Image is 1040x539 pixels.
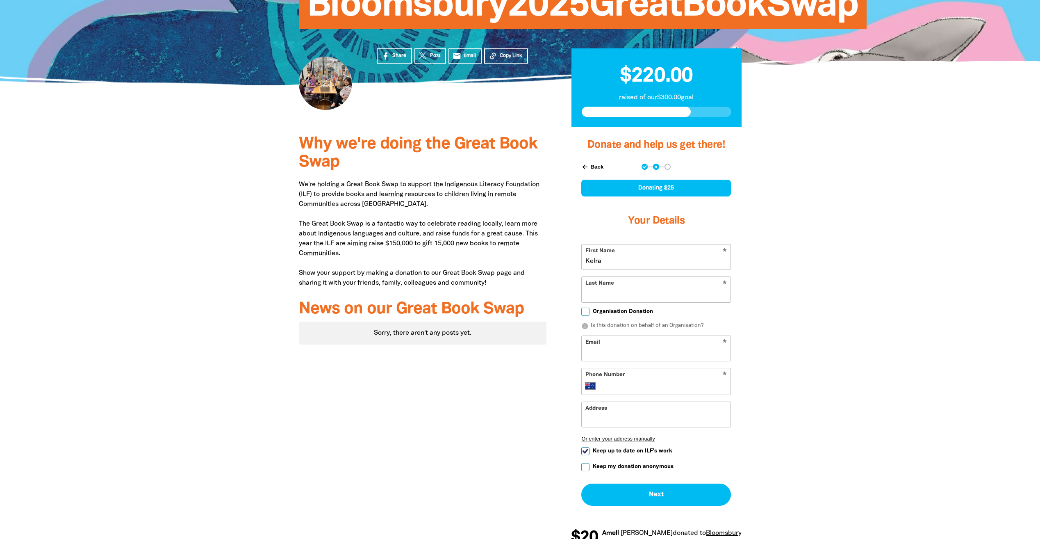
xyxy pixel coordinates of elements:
[665,164,671,170] button: Navigate to step 3 of 3 to enter your payment details
[448,48,482,64] a: emailEmail
[597,530,614,536] em: Ameli
[593,463,674,470] span: Keep my donation anonymous
[593,447,672,455] span: Keep up to date on ILF's work
[582,93,731,103] p: raised of our $300.00 goal
[668,530,701,536] span: donated to
[653,164,659,170] button: Navigate to step 2 of 3 to enter your details
[464,52,476,59] span: Email
[578,160,607,174] button: Back
[587,140,725,150] span: Donate and help us get there!
[593,308,653,315] span: Organisation Donation
[581,463,589,471] input: Keep my donation anonymous
[581,447,589,455] input: Keep up to date on ILF's work
[299,180,547,288] p: We're holding a Great Book Swap to support the Indigenous Literacy Foundation (ILF) to provide bo...
[392,52,406,59] span: Share
[430,52,440,59] span: Post
[581,163,589,171] i: arrow_back
[299,300,547,318] h3: News on our Great Book Swap
[377,48,412,64] a: Share
[620,67,693,86] span: $220.00
[581,436,731,442] button: Or enter your address manually
[414,48,446,64] a: Post
[642,164,648,170] button: Navigate to step 1 of 3 to enter your donation amount
[484,48,528,64] button: Copy Link
[581,484,731,506] button: Next
[500,52,522,59] span: Copy Link
[616,530,668,536] em: [PERSON_NAME]
[581,322,731,330] p: Is this donation on behalf of an Organisation?
[723,372,727,379] i: Required
[581,322,589,330] i: info
[581,180,731,196] div: Donating $25
[581,308,589,316] input: Organisation Donation
[299,322,547,345] div: Sorry, there aren't any posts yet.
[581,205,731,238] h3: Your Details
[299,322,547,345] div: Paginated content
[453,52,461,60] i: email
[701,530,800,536] a: Bloomsbury2025GreatBookSwap
[299,137,537,170] span: Why we're doing the Great Book Swap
